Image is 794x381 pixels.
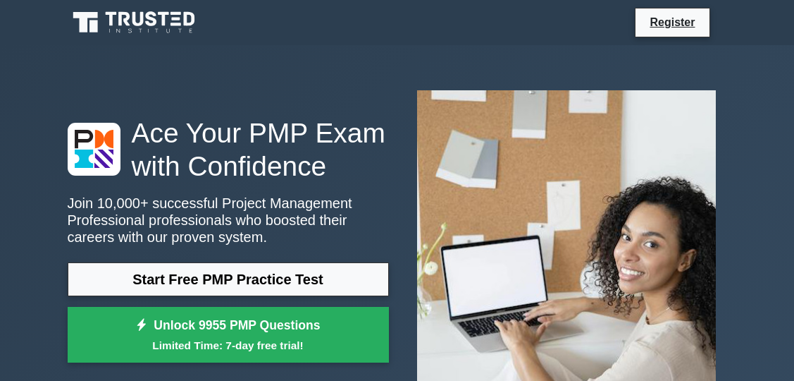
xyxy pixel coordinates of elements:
a: Unlock 9955 PMP QuestionsLimited Time: 7-day free trial! [68,307,389,363]
a: Start Free PMP Practice Test [68,262,389,296]
a: Register [641,13,703,31]
p: Join 10,000+ successful Project Management Professional professionals who boosted their careers w... [68,195,389,246]
h1: Ace Your PMP Exam with Confidence [68,117,389,183]
small: Limited Time: 7-day free trial! [85,337,371,353]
